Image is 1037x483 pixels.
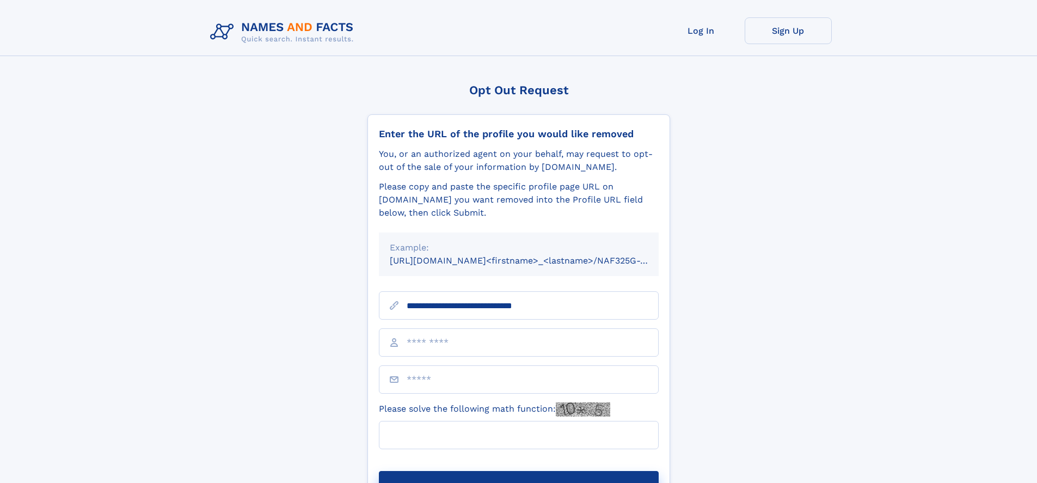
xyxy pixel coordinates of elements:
div: Opt Out Request [367,83,670,97]
div: You, or an authorized agent on your behalf, may request to opt-out of the sale of your informatio... [379,148,659,174]
label: Please solve the following math function: [379,402,610,417]
div: Example: [390,241,648,254]
div: Enter the URL of the profile you would like removed [379,128,659,140]
a: Log In [658,17,745,44]
img: Logo Names and Facts [206,17,363,47]
a: Sign Up [745,17,832,44]
small: [URL][DOMAIN_NAME]<firstname>_<lastname>/NAF325G-xxxxxxxx [390,255,679,266]
div: Please copy and paste the specific profile page URL on [DOMAIN_NAME] you want removed into the Pr... [379,180,659,219]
